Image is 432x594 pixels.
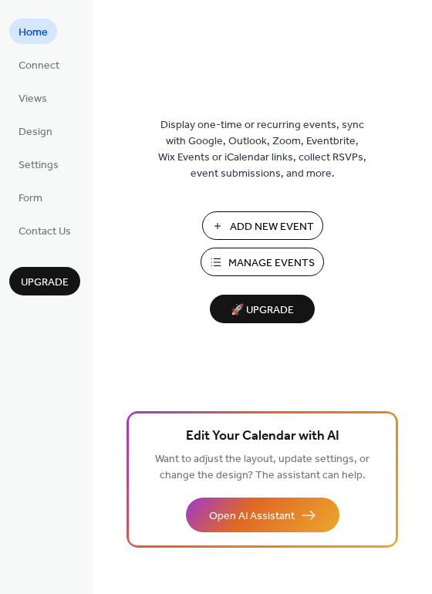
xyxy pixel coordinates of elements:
[9,118,62,143] a: Design
[9,151,68,177] a: Settings
[9,184,52,210] a: Form
[202,211,323,240] button: Add New Event
[9,19,57,44] a: Home
[155,449,370,486] span: Want to adjust the layout, update settings, or change the design? The assistant can help.
[19,58,59,74] span: Connect
[201,248,324,276] button: Manage Events
[210,295,315,323] button: 🚀 Upgrade
[9,85,56,110] a: Views
[21,275,69,291] span: Upgrade
[19,191,42,207] span: Form
[230,219,314,235] span: Add New Event
[209,508,295,525] span: Open AI Assistant
[9,267,80,295] button: Upgrade
[219,300,305,321] span: 🚀 Upgrade
[186,426,339,447] span: Edit Your Calendar with AI
[19,124,52,140] span: Design
[158,117,366,182] span: Display one-time or recurring events, sync with Google, Outlook, Zoom, Eventbrite, Wix Events or ...
[19,25,48,41] span: Home
[186,498,339,532] button: Open AI Assistant
[19,157,59,174] span: Settings
[9,218,80,243] a: Contact Us
[19,224,71,240] span: Contact Us
[19,91,47,107] span: Views
[9,52,69,77] a: Connect
[228,255,315,272] span: Manage Events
